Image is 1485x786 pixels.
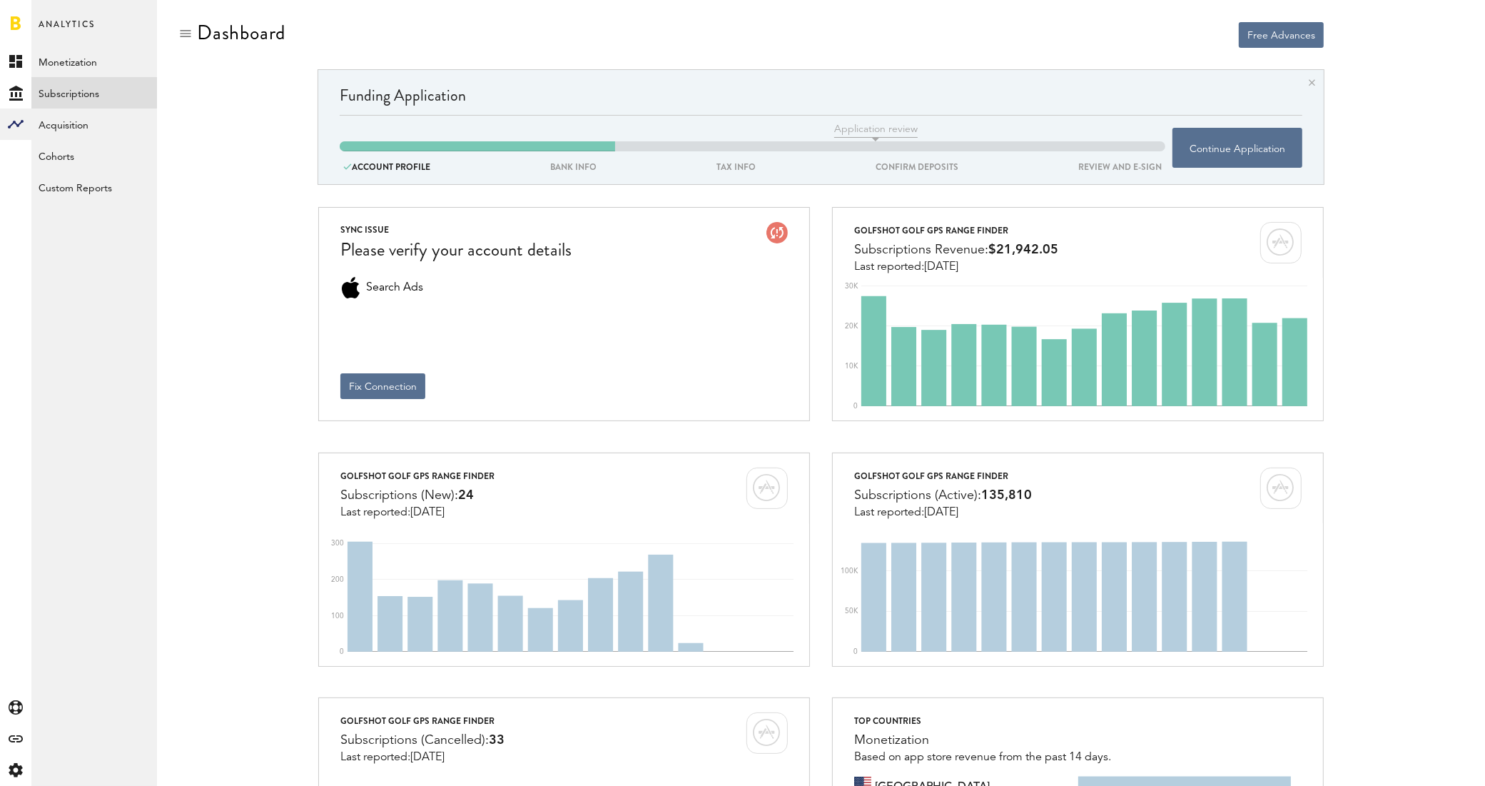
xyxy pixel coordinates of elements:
div: Based on app store revenue from the past 14 days. [854,751,1111,764]
button: Fix Connection [340,373,425,399]
button: Free Advances [1239,22,1324,48]
div: ACCOUNT PROFILE [340,159,434,175]
div: Subscriptions (Cancelled): [340,730,505,751]
div: Subscriptions (Active): [854,485,1032,506]
div: Please verify your account details [340,238,572,263]
text: 10K [845,363,858,370]
a: Cohorts [31,140,157,171]
img: card-marketplace-itunes.svg [1260,468,1302,509]
text: 100 [331,612,344,619]
text: 100K [841,567,858,574]
div: Dashboard [197,21,285,44]
span: [DATE] [410,752,445,763]
img: card-marketplace-itunes.svg [746,468,788,509]
div: Subscriptions (New): [340,485,495,506]
a: Custom Reports [31,171,157,203]
span: [DATE] [924,261,958,273]
img: card-marketplace-itunes.svg [746,712,788,754]
text: 0 [853,648,858,655]
span: Search Ads [366,277,423,298]
text: 30K [845,283,858,290]
span: Analytics [39,16,95,46]
span: 135,810 [981,489,1032,502]
div: Top countries [854,712,1111,730]
div: Golfshot Golf GPS Range Finder [854,222,1058,239]
span: [DATE] [410,507,445,518]
img: card-marketplace-itunes.svg [1260,222,1302,263]
div: Last reported: [854,506,1032,519]
div: SYNC ISSUE [340,222,572,238]
a: Monetization [31,46,157,77]
span: 24 [458,489,474,502]
div: BANK INFO [547,159,600,175]
div: Golfshot Golf GPS Range Finder [854,468,1032,485]
div: confirm deposits [872,159,962,175]
span: Application review [834,122,918,138]
div: Search Ads [340,277,362,298]
span: $21,942.05 [988,243,1058,256]
div: Last reported: [340,506,495,519]
button: Continue Application [1172,128,1302,168]
span: [DATE] [924,507,958,518]
span: Support [29,10,80,23]
text: 20K [845,323,858,330]
span: 33 [489,734,505,747]
a: Subscriptions [31,77,157,109]
div: Last reported: [340,751,505,764]
text: 50K [845,608,858,615]
text: 0 [853,403,858,410]
div: tax info [713,159,759,175]
div: Monetization [854,730,1111,751]
div: Subscriptions Revenue: [854,239,1058,261]
text: 300 [331,540,344,547]
text: 200 [331,576,344,583]
a: Acquisition [31,109,157,140]
div: Golfshot Golf GPS Range Finder [340,468,495,485]
div: Golfshot Golf GPS Range Finder [340,712,505,730]
img: account-issue.svg [766,222,788,243]
text: 0 [340,648,344,655]
div: REVIEW AND E-SIGN [1075,159,1165,175]
div: Last reported: [854,261,1058,273]
div: Funding Application [340,84,1302,115]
